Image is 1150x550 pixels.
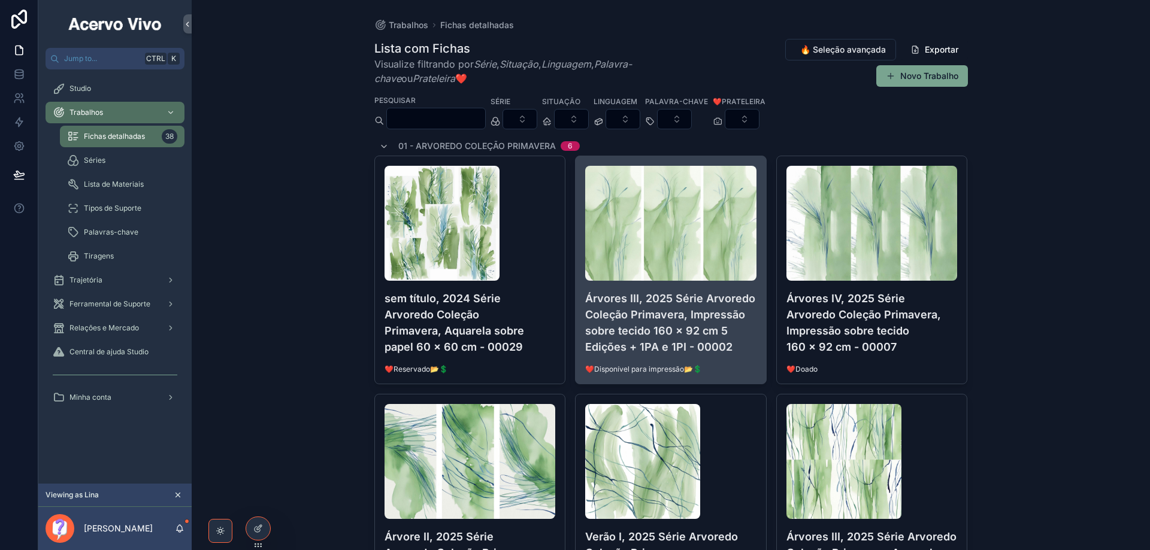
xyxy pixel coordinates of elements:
[60,126,184,147] a: Fichas detalhadas38
[876,65,968,87] button: Novo Trabalho
[64,54,140,63] span: Jump to...
[725,109,759,129] button: Select Button
[606,109,640,129] button: Select Button
[385,404,556,519] img: Árvore-II,-2025-Série-Arvoredo-Coleção-Primavera,-Impressão-sobre-tecido-90-x-92-x-2-cm---00008-w...
[503,109,537,129] button: Select Button
[398,140,556,152] span: 01 - Arvoredo Coleção Primavera
[46,48,184,69] button: Jump to...CtrlK
[60,174,184,195] a: Lista de Materiais
[585,364,756,374] span: ❤️Disponível para impressão📂💲
[374,95,416,105] label: Pesquisar
[38,69,192,424] div: scrollable content
[162,129,177,144] div: 38
[60,150,184,171] a: Séries
[491,96,510,107] label: Série
[541,58,591,70] em: Linguagem
[46,102,184,123] a: Trabalhos
[585,290,756,355] h4: Árvores III, 2025 Série Arvoredo Coleção Primavera, Impressão sobre tecido 160 x 92 cm 5 Edições ...
[46,341,184,363] a: Central de ajuda Studio
[786,166,958,281] img: Árvores-IV,-2025-Série-Arvoredo-Coleção-Primavera,-Impressão-sobre-tecido-160-x-92-cm---00007-web...
[786,364,958,374] span: ❤️Doado
[800,44,886,56] span: 🔥 Seleção avançada
[440,19,514,31] a: Fichas detalhadas
[385,166,500,281] img: sem-título,-2024-Série-Arvoredo-Coleção-Primavera,-Aquarela-sobre-papel-60-x-60-cm---00029-web.jpg
[645,96,708,107] label: Palavra-chave
[60,221,184,243] a: Palavras-chave
[374,57,700,86] span: Visualize filtrando por , , , ou ❤️
[46,490,99,500] span: Viewing as Lina
[84,251,114,261] span: Tiragens
[385,290,556,355] h4: sem título, 2024 Série Arvoredo Coleção Primavera, Aquarela sobre papel 60 x 60 cm - 00029
[69,393,111,402] span: Minha conta
[568,141,573,151] div: 6
[785,39,896,60] button: 🔥 Seleção avançada
[786,290,958,355] h4: Árvores IV, 2025 Série Arvoredo Coleção Primavera, Impressão sobre tecido 160 x 92 cm - 00007
[169,54,178,63] span: K
[594,96,637,107] label: Linguagem
[84,227,138,237] span: Palavras-chave
[60,197,184,219] a: Tipos de Suporte
[374,40,700,57] h1: Lista com Fichas
[389,19,428,31] span: Trabalhos
[46,78,184,99] a: Studio
[84,180,144,189] span: Lista de Materiais
[69,108,103,117] span: Trabalhos
[46,293,184,315] a: Ferramental de Suporte
[69,299,150,309] span: Ferramental de Suporte
[145,53,167,65] span: Ctrl
[786,404,901,519] img: Árvores-III,-2025-Série-Arvoredo-Coleção-Primavera,-Aquarela-sobre-papel-70-x-50-cm---00027-web.jpg
[413,72,455,84] em: Prateleira
[585,404,700,519] img: Verão-I,-2025-Série-Arvoredo-Coleção-Primavera,-Aquarela-sobre-tecido-90-x-160-cm---00011-web.jpg
[554,109,589,129] button: Select Button
[84,522,153,534] p: [PERSON_NAME]
[374,58,632,84] em: Palavra-chave
[776,156,968,384] a: Árvores-IV,-2025-Série-Arvoredo-Coleção-Primavera,-Impressão-sobre-tecido-160-x-92-cm---00007-web...
[374,156,566,384] a: sem-título,-2024-Série-Arvoredo-Coleção-Primavera,-Aquarela-sobre-papel-60-x-60-cm---00029-web.jp...
[901,39,968,60] button: Exportar
[542,96,580,107] label: Situação
[374,19,428,31] a: Trabalhos
[66,14,164,34] img: App logo
[713,96,765,107] label: ❤️Prateleira
[575,156,767,384] a: Árvores-III,-2025-Série-Arvoredo-Coleção-Primavera,-Impressão-sobre-tecido-160-x-92-cm-5-Edições-...
[46,269,184,291] a: Trajetória
[474,58,497,70] em: Série
[84,156,105,165] span: Séries
[585,166,756,281] img: Árvores-III,-2025-Série-Arvoredo-Coleção-Primavera,-Impressão-sobre-tecido-160-x-92-cm-5-Edições-...
[60,245,184,267] a: Tiragens
[69,84,91,93] span: Studio
[657,109,692,129] button: Select Button
[69,347,149,357] span: Central de ajuda Studio
[69,323,139,333] span: Relações e Mercado
[500,58,538,70] em: Situação
[84,203,141,213] span: Tipos de Suporte
[46,317,184,339] a: Relações e Mercado
[84,132,145,141] span: Fichas detalhadas
[69,275,102,285] span: Trajetória
[385,364,556,374] span: ❤️Reservado📂💲
[46,387,184,408] a: Minha conta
